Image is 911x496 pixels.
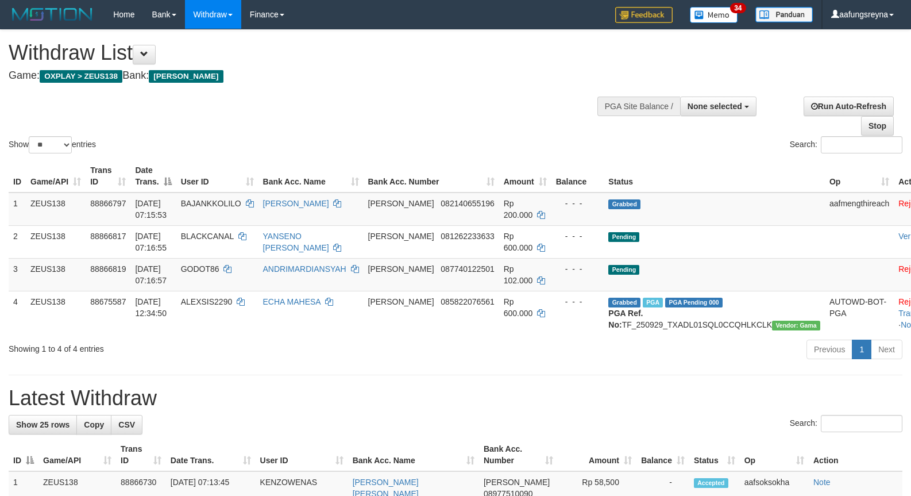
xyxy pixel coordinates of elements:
[441,232,494,241] span: Copy 081262233633 to clipboard
[504,297,533,318] span: Rp 600.000
[135,199,167,220] span: [DATE] 07:15:53
[558,439,636,471] th: Amount: activate to sort column ascending
[694,478,728,488] span: Accepted
[441,297,494,306] span: Copy 085822076561 to clipboard
[181,232,234,241] span: BLACKCANAL
[597,97,680,116] div: PGA Site Balance /
[608,199,640,209] span: Grabbed
[680,97,756,116] button: None selected
[16,420,70,429] span: Show 25 rows
[368,264,434,274] span: [PERSON_NAME]
[9,41,596,64] h1: Withdraw List
[9,160,26,193] th: ID
[556,198,600,209] div: - - -
[181,199,241,208] span: BAJANKKOLILO
[348,439,479,471] th: Bank Acc. Name: activate to sort column ascending
[9,387,902,410] h1: Latest Withdraw
[176,160,258,193] th: User ID: activate to sort column ascending
[441,199,494,208] span: Copy 082140655196 to clipboard
[636,439,689,471] th: Balance: activate to sort column ascending
[38,439,116,471] th: Game/API: activate to sort column ascending
[26,258,86,291] td: ZEUS138
[26,291,86,335] td: ZEUS138
[556,296,600,307] div: - - -
[9,339,371,355] div: Showing 1 to 4 of 4 entries
[135,232,167,252] span: [DATE] 07:16:55
[441,264,494,274] span: Copy 087740122501 to clipboard
[90,199,126,208] span: 88866797
[26,160,86,193] th: Game/API: activate to sort column ascending
[790,415,902,432] label: Search:
[604,160,825,193] th: Status
[504,199,533,220] span: Rp 200.000
[479,439,558,471] th: Bank Acc. Number: activate to sort column ascending
[130,160,176,193] th: Date Trans.: activate to sort column descending
[9,193,26,226] td: 1
[484,478,550,487] span: [PERSON_NAME]
[9,439,38,471] th: ID: activate to sort column descending
[263,199,329,208] a: [PERSON_NAME]
[730,3,746,13] span: 34
[608,309,643,329] b: PGA Ref. No:
[861,116,894,136] a: Stop
[688,102,742,111] span: None selected
[821,415,902,432] input: Search:
[76,415,111,435] a: Copy
[86,160,130,193] th: Trans ID: activate to sort column ascending
[772,321,820,330] span: Vendor URL: https://trx31.1velocity.biz
[615,7,673,23] img: Feedback.jpg
[84,420,104,429] span: Copy
[26,193,86,226] td: ZEUS138
[755,7,813,22] img: panduan.png
[9,6,96,23] img: MOTION_logo.png
[258,160,364,193] th: Bank Acc. Name: activate to sort column ascending
[556,230,600,242] div: - - -
[368,297,434,306] span: [PERSON_NAME]
[643,298,663,307] span: Marked by aafpengsreynich
[116,439,166,471] th: Trans ID: activate to sort column ascending
[825,160,894,193] th: Op: activate to sort column ascending
[689,439,740,471] th: Status: activate to sort column ascending
[504,232,533,252] span: Rp 600.000
[90,264,126,274] span: 88866819
[9,258,26,291] td: 3
[608,265,639,275] span: Pending
[9,136,96,153] label: Show entries
[806,340,852,359] a: Previous
[825,193,894,226] td: aafmengthireach
[368,232,434,241] span: [PERSON_NAME]
[118,420,135,429] span: CSV
[825,291,894,335] td: AUTOWD-BOT-PGA
[9,291,26,335] td: 4
[821,136,902,153] input: Search:
[29,136,72,153] select: Showentries
[26,225,86,258] td: ZEUS138
[364,160,499,193] th: Bank Acc. Number: activate to sort column ascending
[551,160,604,193] th: Balance
[149,70,223,83] span: [PERSON_NAME]
[263,297,321,306] a: ECHA MAHESA
[90,297,126,306] span: 88675587
[368,199,434,208] span: [PERSON_NAME]
[135,297,167,318] span: [DATE] 12:34:50
[852,340,871,359] a: 1
[871,340,902,359] a: Next
[111,415,142,435] a: CSV
[813,478,831,487] a: Note
[40,70,122,83] span: OXPLAY > ZEUS138
[665,298,723,307] span: PGA Pending
[9,415,77,435] a: Show 25 rows
[181,264,219,274] span: GODOT86
[790,136,902,153] label: Search:
[9,70,596,82] h4: Game: Bank:
[499,160,551,193] th: Amount: activate to sort column ascending
[181,297,233,306] span: ALEXSIS2290
[90,232,126,241] span: 88866817
[740,439,809,471] th: Op: activate to sort column ascending
[135,264,167,285] span: [DATE] 07:16:57
[256,439,348,471] th: User ID: activate to sort column ascending
[604,291,825,335] td: TF_250929_TXADL01SQL0CCQHLKCLK
[166,439,256,471] th: Date Trans.: activate to sort column ascending
[608,298,640,307] span: Grabbed
[504,264,533,285] span: Rp 102.000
